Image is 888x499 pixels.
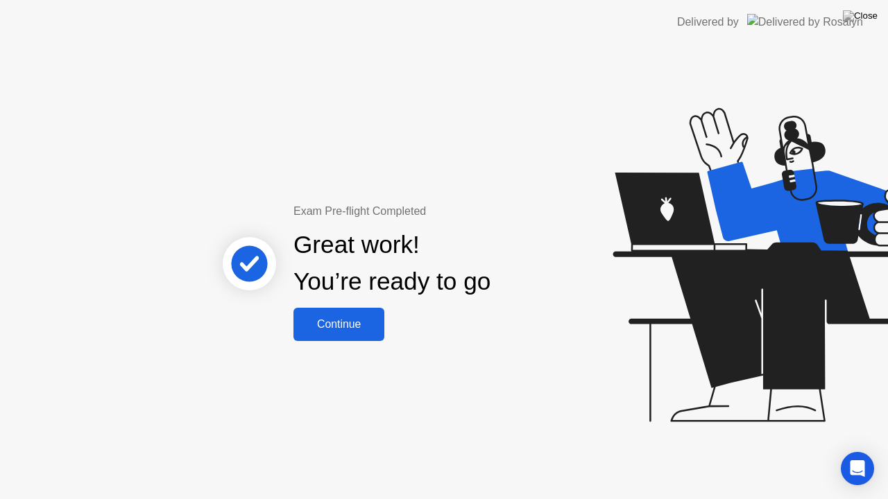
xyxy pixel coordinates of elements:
div: Exam Pre-flight Completed [293,203,580,220]
div: Delivered by [677,14,739,30]
button: Continue [293,308,384,341]
img: Delivered by Rosalyn [747,14,863,30]
div: Great work! You’re ready to go [293,227,490,300]
div: Continue [298,318,380,331]
img: Close [843,10,878,21]
div: Open Intercom Messenger [841,452,874,485]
